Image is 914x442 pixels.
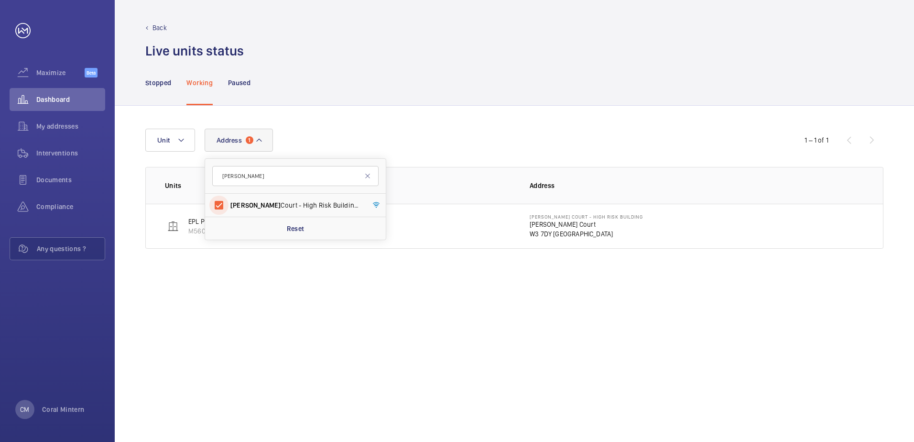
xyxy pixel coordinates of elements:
[186,78,212,88] p: Working
[230,200,362,210] span: Court - High Risk Building - [STREET_ADDRESS]
[212,166,379,186] input: Search by address
[165,181,514,190] p: Units
[36,202,105,211] span: Compliance
[36,68,85,77] span: Maximize
[230,201,281,209] span: [PERSON_NAME]
[85,68,98,77] span: Beta
[36,95,105,104] span: Dashboard
[287,224,305,233] p: Reset
[36,122,105,131] span: My addresses
[188,217,257,226] p: EPL Passenger Lift No 1
[530,220,643,229] p: [PERSON_NAME] Court
[36,175,105,185] span: Documents
[217,136,242,144] span: Address
[36,148,105,158] span: Interventions
[205,129,273,152] button: Address1
[20,405,29,414] p: CM
[188,226,257,236] p: M56081
[530,181,864,190] p: Address
[530,214,643,220] p: [PERSON_NAME] Court - High Risk Building
[805,135,828,145] div: 1 – 1 of 1
[145,129,195,152] button: Unit
[530,229,643,239] p: W3 7DY [GEOGRAPHIC_DATA]
[167,221,179,232] img: elevator.svg
[228,78,250,88] p: Paused
[246,136,253,144] span: 1
[145,42,244,60] h1: Live units status
[145,78,171,88] p: Stopped
[37,244,105,254] span: Any questions ?
[42,405,85,414] p: Coral Mintern
[157,136,170,144] span: Unit
[152,23,167,33] p: Back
